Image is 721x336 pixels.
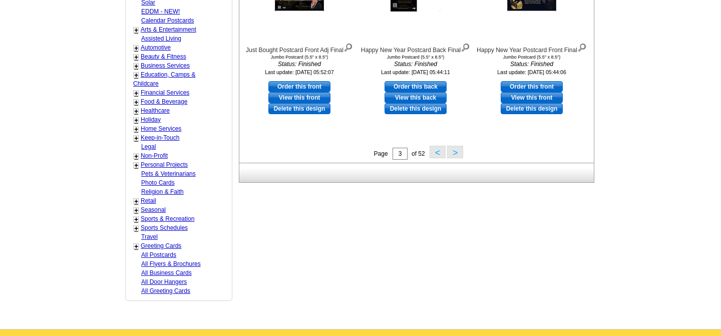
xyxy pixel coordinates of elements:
[141,269,192,276] a: All Business Cards
[134,242,138,250] a: +
[134,26,138,34] a: +
[477,60,587,69] i: Status: Finished
[374,150,388,157] span: Page
[141,251,176,258] a: All Postcards
[501,103,563,114] a: Delete this design
[385,103,447,114] a: Delete this design
[134,71,138,79] a: +
[461,41,470,52] img: view design details
[141,8,180,15] a: EDDM - NEW!
[268,103,330,114] a: Delete this design
[134,98,138,106] a: +
[141,179,175,186] a: Photo Cards
[141,224,188,231] a: Sports Schedules
[141,170,196,177] a: Pets & Veterinarians
[141,125,181,132] a: Home Services
[577,41,587,52] img: view design details
[385,81,447,92] a: use this design
[134,224,138,232] a: +
[141,161,188,168] a: Personal Projects
[141,206,166,213] a: Seasonal
[134,62,138,70] a: +
[134,53,138,61] a: +
[244,60,354,69] i: Status: Finished
[141,233,158,240] a: Travel
[477,55,587,60] div: Jumbo Postcard (5.5" x 8.5")
[244,41,354,55] div: Just Bought Postcard Front Adj Final
[134,197,138,205] a: +
[141,116,161,123] a: Holiday
[430,146,446,158] button: <
[141,215,194,222] a: Sports & Recreation
[134,107,138,115] a: +
[141,44,171,51] a: Automotive
[268,81,330,92] a: use this design
[141,62,190,69] a: Business Services
[497,69,566,75] small: Last update: [DATE] 05:44:06
[133,71,195,87] a: Education, Camps & Childcare
[501,81,563,92] a: use this design
[141,17,194,24] a: Calendar Postcards
[501,92,563,103] a: View this front
[141,26,196,33] a: Arts & Entertainment
[134,44,138,52] a: +
[141,197,156,204] a: Retail
[477,41,587,55] div: Happy New Year Postcard Front Final
[134,215,138,223] a: +
[141,107,170,114] a: Healthcare
[134,116,138,124] a: +
[412,150,425,157] span: of 52
[134,89,138,97] a: +
[141,188,184,195] a: Religion & Faith
[134,161,138,169] a: +
[385,92,447,103] a: View this back
[447,146,463,158] button: >
[141,287,190,294] a: All Greeting Cards
[360,60,471,69] i: Status: Finished
[134,152,138,160] a: +
[360,55,471,60] div: Jumbo Postcard (5.5" x 8.5")
[141,278,187,285] a: All Door Hangers
[141,260,201,267] a: All Flyers & Brochures
[244,55,354,60] div: Jumbo Postcard (5.5" x 8.5")
[265,69,334,75] small: Last update: [DATE] 05:52:07
[141,242,181,249] a: Greeting Cards
[141,35,181,42] a: Assisted Living
[141,89,189,96] a: Financial Services
[134,125,138,133] a: +
[141,143,156,150] a: Legal
[134,134,138,142] a: +
[343,41,353,52] img: view design details
[360,41,471,55] div: Happy New Year Postcard Back Final
[141,152,168,159] a: Non-Profit
[141,98,187,105] a: Food & Beverage
[141,53,186,60] a: Beauty & Fitness
[381,69,450,75] small: Last update: [DATE] 05:44:11
[268,92,330,103] a: View this front
[141,134,179,141] a: Keep-in-Touch
[134,206,138,214] a: +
